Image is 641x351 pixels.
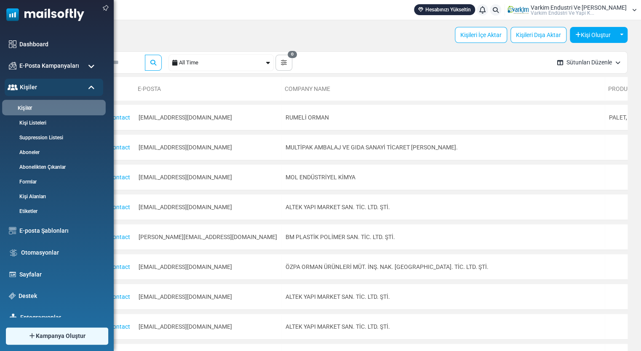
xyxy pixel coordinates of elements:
[5,163,101,171] a: Abonelikten Çıkanlar
[281,314,605,340] td: ALTEK YAPI MARKET SAN. TİC. LTD. ŞTİ.
[19,270,99,279] a: Sayfalar
[281,284,605,310] td: ALTEK YAPI MARKET SAN. TİC. LTD. ŞTİ.
[5,149,101,156] a: Aboneler
[19,226,99,235] a: E-posta Şablonları
[285,85,330,92] span: translation missing: tr.crm_contacts.form.list_header.company_name
[134,194,281,220] td: [EMAIL_ADDRESS][DOMAIN_NAME]
[9,292,16,299] img: support-icon.svg
[134,224,281,250] td: [PERSON_NAME][EMAIL_ADDRESS][DOMAIN_NAME]
[507,4,529,16] img: User Logo
[134,314,281,340] td: [EMAIL_ADDRESS][DOMAIN_NAME]
[5,119,101,127] a: Kişi Listeleri
[510,27,566,43] a: Kişileri Dışa Aktar
[19,292,99,300] a: Destek
[507,4,637,16] a: User Logo Varkim Endustri Ve [PERSON_NAME] Varki̇m Endüstri̇ Ve Yapi K...
[9,248,18,258] img: workflow.svg
[138,85,161,92] a: E-Posta
[281,254,605,280] td: ÖZPA ORMAN ÜRÜNLERİ MÜT. İNŞ. NAK. [GEOGRAPHIC_DATA]. TİC. LTD. ŞTİ.
[5,134,101,141] a: Suppression Listesi
[531,5,627,11] span: Varkim Endustri Ve [PERSON_NAME]
[19,40,99,49] a: Dashboard
[134,165,281,190] td: [EMAIL_ADDRESS][DOMAIN_NAME]
[5,178,101,186] a: Formlar
[8,84,18,90] img: contacts-icon-active.svg
[570,27,616,43] button: Kişi Oluştur
[134,105,281,130] td: [EMAIL_ADDRESS][DOMAIN_NAME]
[9,62,16,69] img: campaigns-icon.png
[5,207,101,215] a: Etiketler
[2,104,103,112] a: Kişiler
[281,224,605,250] td: BM PLASTİK POLİMER SAN. TİC. LTD. ŞTİ.
[281,194,605,220] td: ALTEK YAPI MARKET SAN. TİC. LTD. ŞTİ.
[36,332,85,340] span: Kampanya Oluştur
[285,85,330,92] a: Company Name
[21,248,99,257] a: Otomasyonlar
[455,27,507,43] a: Kişileri İçe Aktar
[9,227,16,234] img: email-templates-icon.svg
[608,85,635,92] span: translation missing: tr.crm_contacts.form.list_header.Product
[414,4,475,15] a: Hesabınızı Yükseltin
[19,61,79,70] span: E-Posta Kampanyaları
[20,83,37,92] span: Kişiler
[179,55,264,71] div: All Time
[531,11,594,16] span: Varki̇m Endüstri̇ Ve Yapi K...
[134,254,281,280] td: [EMAIL_ADDRESS][DOMAIN_NAME]
[9,40,16,48] img: dashboard-icon.svg
[281,165,605,190] td: MOL ENDÜSTRİYEL KİMYA
[134,135,281,160] td: [EMAIL_ADDRESS][DOMAIN_NAME]
[281,105,605,130] td: RUMELİ ORMAN
[20,313,99,322] a: Entegrasyonlar
[275,55,292,71] button: 0
[550,51,627,74] button: Sütunları Düzenle
[134,284,281,310] td: [EMAIL_ADDRESS][DOMAIN_NAME]
[5,193,101,200] a: Kişi Alanları
[281,135,605,160] td: MULTİPAK AMBALAJ VE GIDA SANAYİ TİCARET [PERSON_NAME].
[608,85,635,92] a: Product
[288,51,297,58] span: 0
[9,271,16,278] img: landing_pages.svg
